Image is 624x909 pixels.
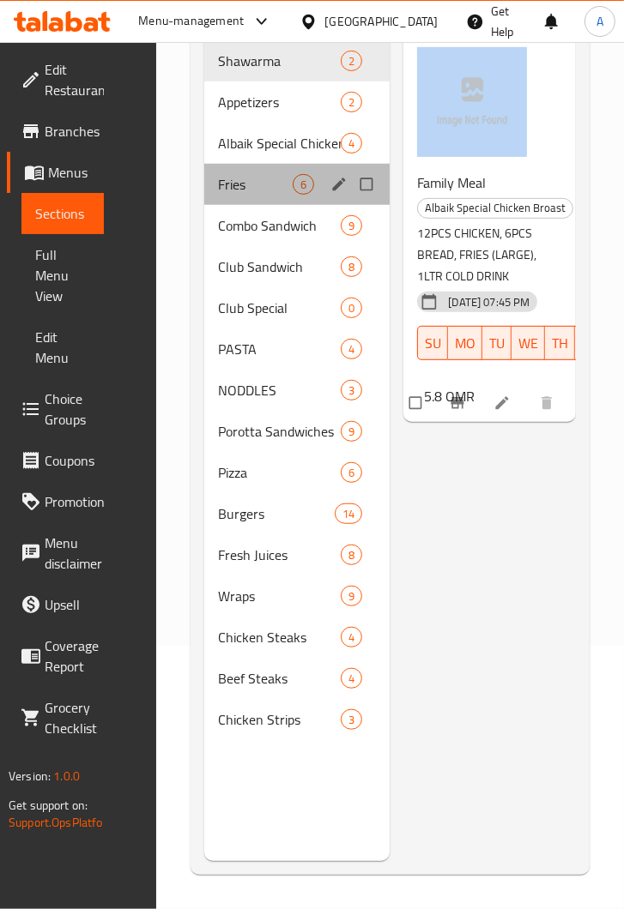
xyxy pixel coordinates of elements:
[7,481,120,522] a: Promotions
[218,380,341,400] span: NODDLES
[7,687,111,749] a: Grocery Checklist
[204,699,391,740] div: Chicken Strips3
[7,625,112,687] a: Coverage Report
[45,491,106,512] span: Promotions
[218,586,341,606] span: Wraps
[204,617,391,658] div: Chicken Steaks4
[218,174,293,195] span: Fries
[341,462,362,483] div: items
[45,635,99,677] span: Coverage Report
[45,388,90,430] span: Choice Groups
[204,33,391,747] nav: Menu sections
[341,586,362,606] div: items
[328,173,354,196] button: edit
[7,378,104,440] a: Choice Groups
[324,12,438,31] div: [GEOGRAPHIC_DATA]
[35,203,90,224] span: Sections
[204,658,391,699] div: Beef Steaks4
[294,177,313,193] span: 6
[218,51,341,71] span: Shawarma
[218,545,341,565] span: Fresh Juices
[342,94,361,111] span: 2
[204,534,391,575] div: Fresh Juices8
[341,256,362,277] div: items
[342,259,361,275] span: 8
[45,121,100,141] span: Branches
[218,298,341,318] span: Club Special
[204,40,391,81] div: Shawarma2
[417,170,486,196] span: Family Meal
[575,326,604,360] button: FR
[342,671,361,687] span: 4
[342,629,361,646] span: 4
[336,506,361,522] span: 14
[204,287,391,328] div: Club Special0
[204,246,391,287] div: Club Sandwich8
[218,462,341,483] span: Pizza
[342,382,361,399] span: 3
[45,594,90,615] span: Upsell
[341,298,362,318] div: items
[489,331,505,356] span: TU
[528,384,569,422] button: delete
[341,133,362,154] div: items
[342,465,361,481] span: 6
[342,547,361,563] span: 8
[597,12,603,31] span: A
[204,123,391,164] div: Albaik Special Chicken Broast4
[35,244,90,306] span: Full Menu View
[417,326,448,360] button: SU
[204,370,391,411] div: NODDLES3
[441,294,536,310] span: [DATE] 07:45 PM
[342,218,361,234] span: 9
[7,111,113,152] a: Branches
[35,327,90,368] span: Edit Menu
[218,256,341,277] span: Club Sandwich
[218,92,341,112] span: Appetizers
[7,440,108,481] a: Coupons
[21,193,104,234] a: Sections
[417,198,573,219] div: Albaik Special Chicken Broast
[7,584,104,625] a: Upsell
[342,135,361,152] span: 4
[342,341,361,358] span: 4
[399,387,435,419] span: Select to update
[218,339,341,359] div: PASTA
[204,575,391,617] div: Wraps9
[341,709,362,730] div: items
[138,11,244,32] div: Menu-management
[341,92,362,112] div: items
[218,421,341,442] span: Porotta Sandwiches
[48,162,90,183] span: Menus
[552,331,568,356] span: TH
[494,394,514,412] a: Edit menu item
[9,765,51,787] span: Version:
[448,326,482,360] button: MO
[7,49,120,111] a: Edit Restaurant
[518,331,538,356] span: WE
[218,668,341,689] span: Beef Steaks
[341,380,362,400] div: items
[417,47,527,157] img: Family Meal
[218,503,335,524] span: Burgers
[204,164,391,205] div: Fries6edit
[9,794,88,816] span: Get support on:
[53,765,80,787] span: 1.0.0
[218,133,341,154] div: Albaik Special Chicken Broast
[293,174,314,195] div: items
[218,709,341,730] div: Chicken Strips
[341,545,362,565] div: items
[21,316,104,378] a: Edit Menu
[341,668,362,689] div: items
[341,339,362,359] div: items
[9,811,118,834] a: Support.OpsPlatform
